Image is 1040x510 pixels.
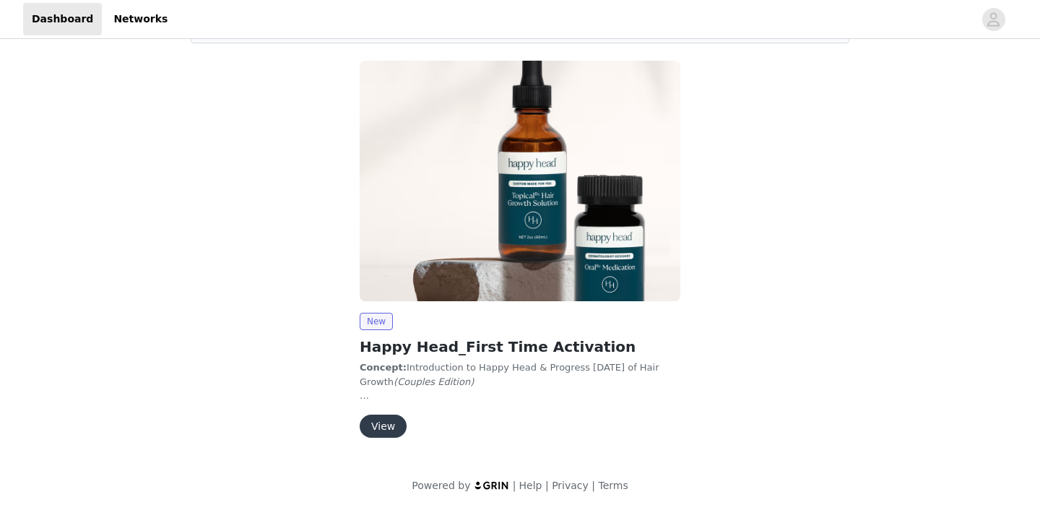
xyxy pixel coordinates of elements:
span: | [513,480,516,491]
p: Introduction to Happy Head & Progress [DATE] of Hair Growth [360,360,680,389]
button: View [360,415,407,438]
a: Networks [105,3,176,35]
em: (Couples Edition) [394,376,474,387]
img: Happy Head (Joybyte) [360,61,680,301]
a: View [360,421,407,432]
h2: Happy Head_First Time Activation [360,336,680,358]
div: avatar [987,8,1000,31]
a: Privacy [552,480,589,491]
a: Terms [598,480,628,491]
span: | [591,480,595,491]
span: | [545,480,549,491]
a: Help [519,480,542,491]
a: Dashboard [23,3,102,35]
img: logo [474,480,510,490]
span: New [360,313,393,330]
span: Powered by [412,480,470,491]
strong: Concept: [360,362,407,373]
